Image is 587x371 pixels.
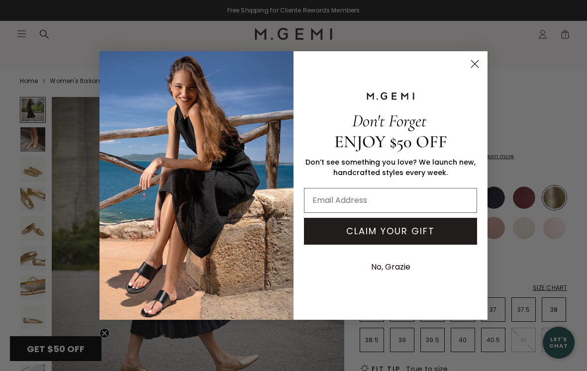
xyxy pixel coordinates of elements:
[99,51,293,320] img: M.Gemi
[304,218,477,245] button: CLAIM YOUR GIFT
[352,110,426,131] span: Don't Forget
[366,255,415,279] button: No, Grazie
[305,157,476,178] span: Don’t see something you love? We launch new, handcrafted styles every week.
[466,55,484,73] button: Close dialog
[334,131,447,152] span: ENJOY $50 OFF
[366,92,415,100] img: M.GEMI
[304,188,477,213] input: Email Address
